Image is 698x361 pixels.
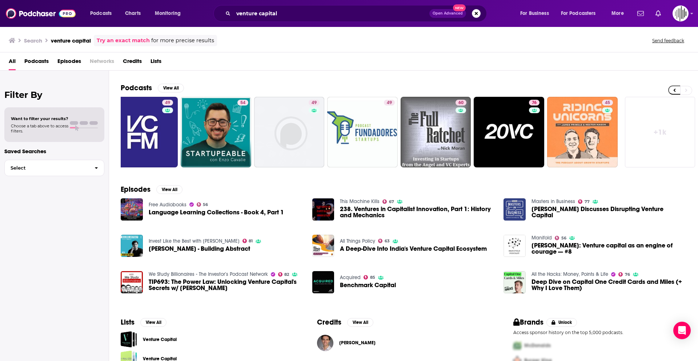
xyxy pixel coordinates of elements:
span: TIP693: The Power Law: Unlocking Venture Capital's Secrets w/ [PERSON_NAME] [149,279,304,291]
a: All [9,55,16,70]
a: Jeremy Levine [339,340,376,346]
a: Sebastian Mallaby: Venture capital as an engine of courage — #8 [531,242,686,255]
span: Networks [90,55,114,70]
span: More [611,8,624,19]
h2: Lists [121,318,135,327]
span: 67 [389,200,394,203]
span: [PERSON_NAME] - Building Abstract [149,246,250,252]
a: 54 [237,100,248,106]
a: 76 [474,97,544,167]
a: 49 [384,100,395,106]
h2: Brands [513,318,543,327]
a: 238. Ventures in Capitalist Innovation, Part 1: History and Mechanics [340,206,495,218]
span: McDonalds [524,342,551,349]
a: PodcastsView All [121,83,184,92]
a: All Things Policy [340,238,375,244]
button: Send feedback [650,37,686,44]
img: Podchaser - Follow, Share and Rate Podcasts [6,7,76,20]
button: Open AdvancedNew [429,9,466,18]
a: We Study Billionaires - The Investor’s Podcast Network [149,271,268,277]
span: Deep Dive on Capital One Credit Cards and Miles (+ Why I Love Them) [531,279,686,291]
a: Lists [151,55,161,70]
a: Sarah Cone Discusses Disrupting Venture Capital [531,206,686,218]
a: All the Hacks: Money, Points & Life [531,271,608,277]
a: Venture Capital [143,336,177,344]
a: Benchmark Capital [340,282,396,288]
button: Unlock [546,318,577,327]
div: Open Intercom Messenger [673,322,691,339]
img: Jeremy Levine [317,335,333,351]
button: View All [140,318,167,327]
span: Language Learning Collections - Book 4, Part 1 [149,209,284,215]
a: Episodes [57,55,81,70]
img: First Pro Logo [510,338,524,353]
span: 56 [203,203,208,206]
button: open menu [150,8,190,19]
button: open menu [515,8,558,19]
a: Language Learning Collections - Book 4, Part 1 [121,198,143,221]
a: +1k [625,97,695,167]
a: 45 [547,97,618,167]
span: 63 [385,239,390,243]
img: Sebastian Mallaby: Venture capital as an engine of courage — #8 [504,235,526,257]
a: 60 [456,100,466,106]
a: 76 [529,100,539,106]
a: 54 [181,97,251,167]
span: 82 [284,273,289,276]
span: 49 [165,99,170,107]
a: 85 [364,275,375,279]
span: 60 [458,99,464,107]
span: Logged in as gpg2 [673,5,689,21]
h2: Credits [317,318,341,327]
span: 54 [240,99,245,107]
h2: Filter By [4,90,104,100]
span: 49 [387,99,392,107]
a: Free Audiobooks [149,202,186,208]
a: 81 [242,239,253,243]
a: Credits [123,55,142,70]
a: 49 [309,100,320,106]
span: [PERSON_NAME] [339,340,376,346]
h2: Podcasts [121,83,152,92]
span: 85 [370,276,375,279]
a: Show notifications dropdown [653,7,664,20]
img: TIP693: The Power Law: Unlocking Venture Capital's Secrets w/ Clay Finck [121,271,143,293]
button: Jeremy LevineJeremy Levine [317,331,490,354]
a: 56 [197,202,208,207]
img: Deep Dive on Capital One Credit Cards and Miles (+ Why I Love Them) [504,271,526,293]
a: Ramtin Naimi - Building Abstract [149,246,250,252]
a: 49 [327,97,398,167]
a: 60 [401,97,471,167]
h2: Episodes [121,185,151,194]
input: Search podcasts, credits, & more... [233,8,429,19]
a: Venture Capital [121,331,137,348]
span: Charts [125,8,141,19]
img: A Deep-Dive Into India's Venture Capital Ecosystem [312,235,334,257]
img: Ramtin Naimi - Building Abstract [121,235,143,257]
button: View All [158,84,184,92]
img: User Profile [673,5,689,21]
a: 77 [578,199,590,204]
a: 49 [108,97,178,167]
p: Access sponsor history on the top 5,000 podcasts. [513,330,686,335]
span: Select [5,166,89,170]
span: Monitoring [155,8,181,19]
button: Select [4,160,104,176]
a: TIP693: The Power Law: Unlocking Venture Capital's Secrets w/ Clay Finck [149,279,304,291]
a: 67 [382,199,394,204]
span: Podcasts [24,55,49,70]
a: Charts [120,8,145,19]
span: 76 [532,99,537,107]
a: 49 [254,97,325,167]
